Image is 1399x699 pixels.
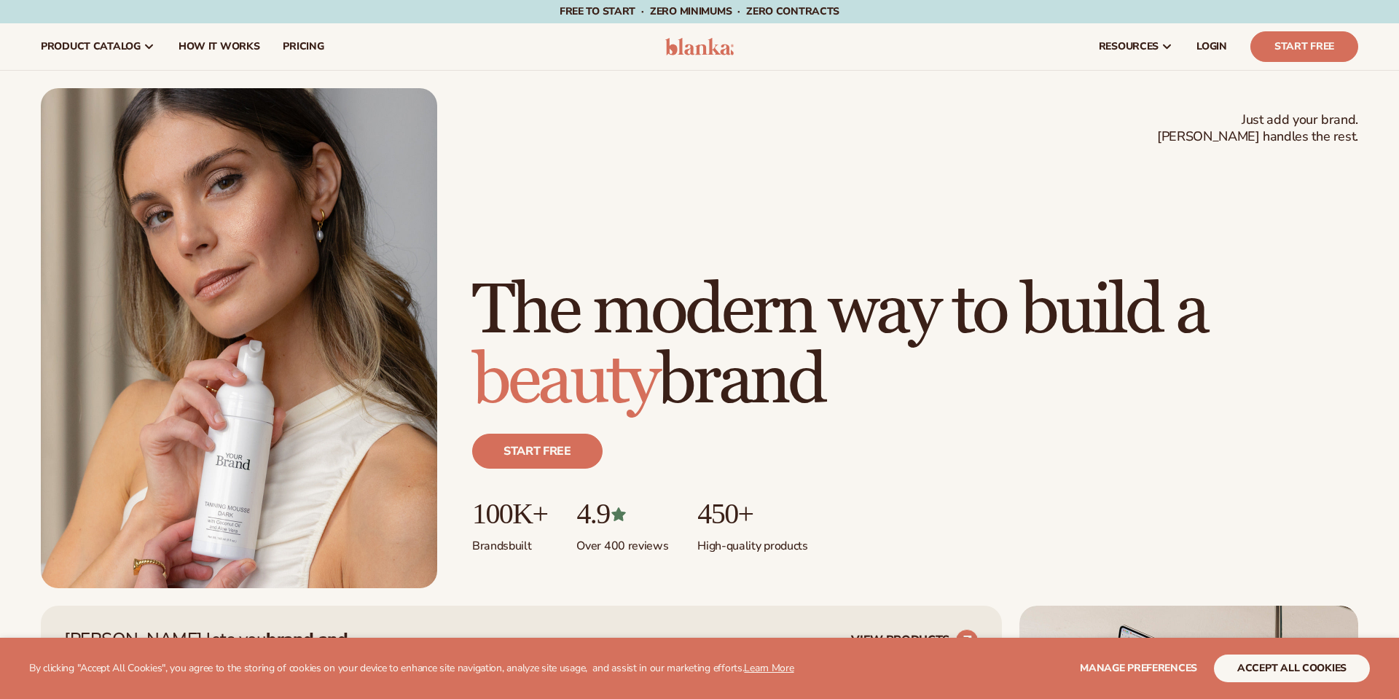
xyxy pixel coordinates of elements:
span: beauty [472,338,657,423]
span: pricing [283,41,324,52]
a: product catalog [29,23,167,70]
span: Manage preferences [1080,661,1197,675]
p: By clicking "Accept All Cookies", you agree to the storing of cookies on your device to enhance s... [29,663,794,675]
span: LOGIN [1196,41,1227,52]
p: High-quality products [697,530,807,554]
a: Start Free [1250,31,1358,62]
a: Start free [472,434,603,469]
a: pricing [271,23,335,70]
img: Female holding tanning mousse. [41,88,437,588]
p: Brands built [472,530,547,554]
span: resources [1099,41,1159,52]
h1: The modern way to build a brand [472,276,1358,416]
a: LOGIN [1185,23,1239,70]
p: 100K+ [472,498,547,530]
a: VIEW PRODUCTS [851,629,979,652]
button: accept all cookies [1214,655,1370,682]
p: 4.9 [576,498,668,530]
img: logo [665,38,734,55]
span: product catalog [41,41,141,52]
a: How It Works [167,23,272,70]
a: Learn More [744,661,793,675]
span: Just add your brand. [PERSON_NAME] handles the rest. [1157,112,1358,146]
button: Manage preferences [1080,655,1197,682]
span: Free to start · ZERO minimums · ZERO contracts [560,4,839,18]
p: Over 400 reviews [576,530,668,554]
p: 450+ [697,498,807,530]
a: resources [1087,23,1185,70]
span: How It Works [179,41,260,52]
